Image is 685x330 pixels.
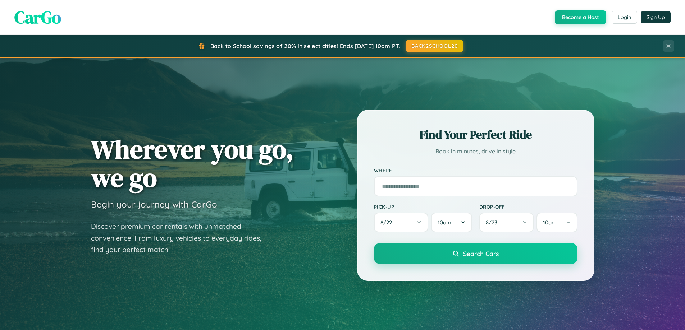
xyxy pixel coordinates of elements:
button: BACK2SCHOOL20 [406,40,463,52]
label: Pick-up [374,204,472,210]
span: 8 / 23 [486,219,501,226]
label: Drop-off [479,204,577,210]
span: CarGo [14,5,61,29]
button: Sign Up [641,11,671,23]
label: Where [374,167,577,173]
span: 10am [543,219,557,226]
h2: Find Your Perfect Ride [374,127,577,143]
p: Discover premium car rentals with unmatched convenience. From luxury vehicles to everyday rides, ... [91,220,271,256]
span: 8 / 22 [380,219,396,226]
span: Back to School savings of 20% in select cities! Ends [DATE] 10am PT. [210,42,400,50]
button: 10am [536,213,577,232]
button: Become a Host [555,10,606,24]
span: 10am [438,219,451,226]
button: 10am [431,213,472,232]
span: Search Cars [463,250,499,257]
button: Login [612,11,637,24]
p: Book in minutes, drive in style [374,146,577,157]
h3: Begin your journey with CarGo [91,199,217,210]
h1: Wherever you go, we go [91,135,294,192]
button: 8/23 [479,213,534,232]
button: Search Cars [374,243,577,264]
button: 8/22 [374,213,429,232]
